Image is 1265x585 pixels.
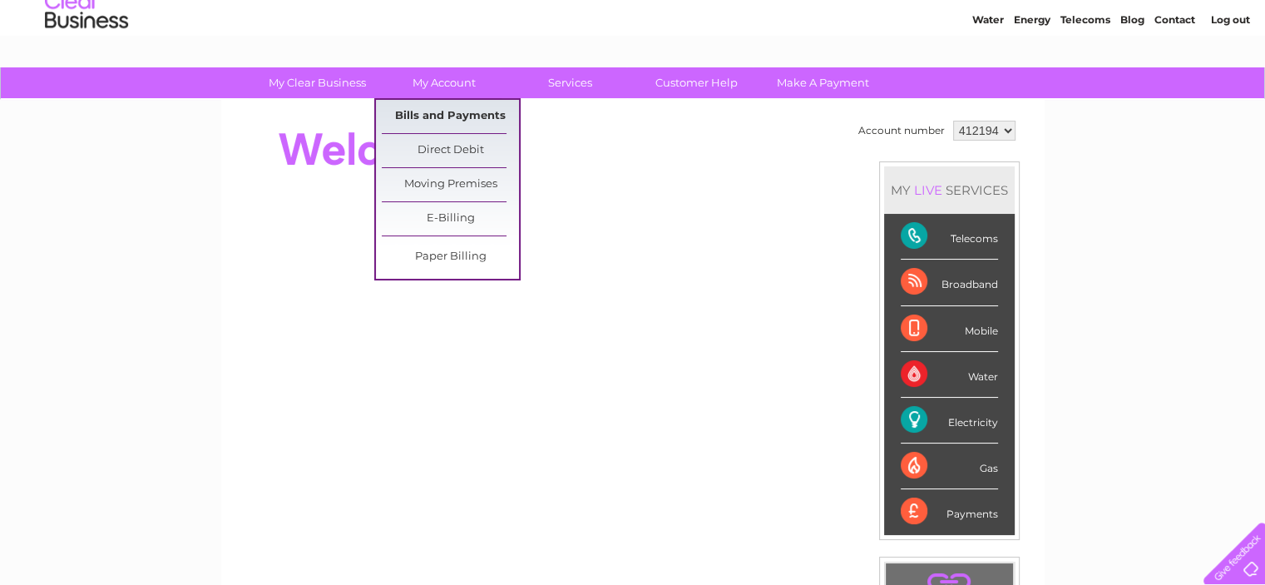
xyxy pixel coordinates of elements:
div: MY SERVICES [884,166,1015,214]
a: 0333 014 3131 [951,8,1066,29]
div: LIVE [911,182,946,198]
img: logo.png [44,43,129,94]
div: Mobile [901,306,998,352]
div: Telecoms [901,214,998,260]
div: Broadband [901,260,998,305]
a: My Clear Business [249,67,386,98]
a: Moving Premises [382,168,519,201]
div: Gas [901,444,998,489]
a: Blog [1120,71,1144,83]
a: Telecoms [1060,71,1110,83]
td: Account number [854,117,949,145]
a: E-Billing [382,202,519,235]
div: Payments [901,489,998,534]
a: Contact [1154,71,1195,83]
div: Electricity [901,398,998,444]
div: Water [901,352,998,398]
a: Bills and Payments [382,100,519,133]
a: Log out [1210,71,1249,83]
a: My Account [375,67,512,98]
a: Direct Debit [382,134,519,167]
a: Make A Payment [754,67,892,98]
a: Energy [1014,71,1050,83]
a: Water [972,71,1004,83]
a: Services [502,67,639,98]
a: Paper Billing [382,240,519,274]
a: Customer Help [628,67,765,98]
div: Clear Business is a trading name of Verastar Limited (registered in [GEOGRAPHIC_DATA] No. 3667643... [240,9,1026,81]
